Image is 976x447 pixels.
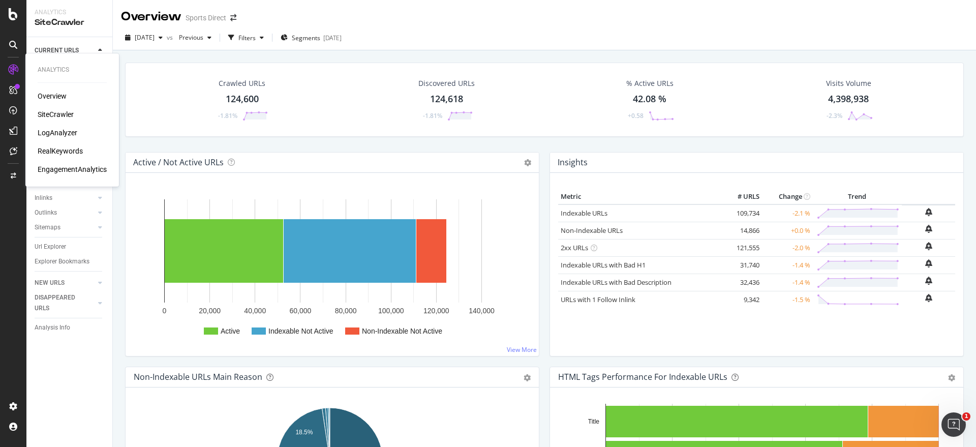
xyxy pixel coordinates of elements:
[35,322,105,333] a: Analysis Info
[35,222,60,233] div: Sitemaps
[925,242,932,250] div: bell-plus
[230,14,236,21] div: arrow-right-arrow-left
[121,8,181,25] div: Overview
[558,189,721,204] th: Metric
[35,222,95,233] a: Sitemaps
[134,189,531,348] svg: A chart.
[626,78,674,88] div: % Active URLs
[721,291,762,308] td: 9,342
[35,207,95,218] a: Outlinks
[38,164,107,174] a: EngagementAnalytics
[762,256,813,274] td: -1.4 %
[35,193,95,203] a: Inlinks
[35,278,65,288] div: NEW URLS
[290,307,312,315] text: 60,000
[423,111,442,120] div: -1.81%
[35,292,95,314] a: DISAPPEARED URLS
[430,93,463,106] div: 124,618
[762,222,813,239] td: +0.0 %
[35,256,89,267] div: Explorer Bookmarks
[35,278,95,288] a: NEW URLS
[292,34,320,42] span: Segments
[38,109,74,120] div: SiteCrawler
[941,412,966,437] iframe: Intercom live chat
[721,239,762,256] td: 121,555
[35,193,52,203] div: Inlinks
[561,226,623,235] a: Non-Indexable URLs
[219,78,265,88] div: Crawled URLs
[121,29,167,46] button: [DATE]
[925,277,932,285] div: bell-plus
[35,8,104,17] div: Analytics
[721,204,762,222] td: 109,734
[762,204,813,222] td: -2.1 %
[335,307,357,315] text: 80,000
[828,93,869,106] div: 4,398,938
[561,295,635,304] a: URLs with 1 Follow Inlink
[721,189,762,204] th: # URLS
[133,156,224,169] h4: Active / Not Active URLs
[35,242,105,252] a: Url Explorer
[561,243,588,252] a: 2xx URLs
[558,156,588,169] h4: Insights
[167,33,175,42] span: vs
[962,412,970,421] span: 1
[175,29,216,46] button: Previous
[38,146,83,156] a: RealKeywords
[244,307,266,315] text: 40,000
[38,66,107,74] div: Analytics
[134,372,262,382] div: Non-Indexable URLs Main Reason
[561,208,607,218] a: Indexable URLs
[35,292,86,314] div: DISAPPEARED URLS
[238,34,256,42] div: Filters
[224,29,268,46] button: Filters
[35,242,66,252] div: Url Explorer
[762,274,813,291] td: -1.4 %
[721,256,762,274] td: 31,740
[218,111,237,120] div: -1.81%
[135,33,155,42] span: 2025 Aug. 31st
[295,429,313,436] text: 18.5%
[633,93,666,106] div: 42.08 %
[925,225,932,233] div: bell-plus
[35,45,95,56] a: CURRENT URLS
[507,345,537,354] a: View More
[35,207,57,218] div: Outlinks
[524,374,531,381] div: gear
[558,372,727,382] div: HTML Tags Performance for Indexable URLs
[423,307,449,315] text: 120,000
[277,29,346,46] button: Segments[DATE]
[38,128,77,138] a: LogAnalyzer
[762,291,813,308] td: -1.5 %
[588,418,600,425] text: Title
[226,93,259,106] div: 124,600
[925,208,932,216] div: bell-plus
[469,307,495,315] text: 140,000
[199,307,221,315] text: 20,000
[323,34,342,42] div: [DATE]
[561,260,646,270] a: Indexable URLs with Bad H1
[175,33,203,42] span: Previous
[35,17,104,28] div: SiteCrawler
[826,78,871,88] div: Visits Volume
[268,327,333,335] text: Indexable Not Active
[813,189,902,204] th: Trend
[38,91,67,101] div: Overview
[925,294,932,302] div: bell-plus
[948,374,955,381] div: gear
[524,159,531,166] i: Options
[827,111,842,120] div: -2.3%
[762,189,813,204] th: Change
[163,307,167,315] text: 0
[925,259,932,267] div: bell-plus
[561,278,672,287] a: Indexable URLs with Bad Description
[378,307,404,315] text: 100,000
[35,45,79,56] div: CURRENT URLS
[721,274,762,291] td: 32,436
[362,327,442,335] text: Non-Indexable Not Active
[721,222,762,239] td: 14,866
